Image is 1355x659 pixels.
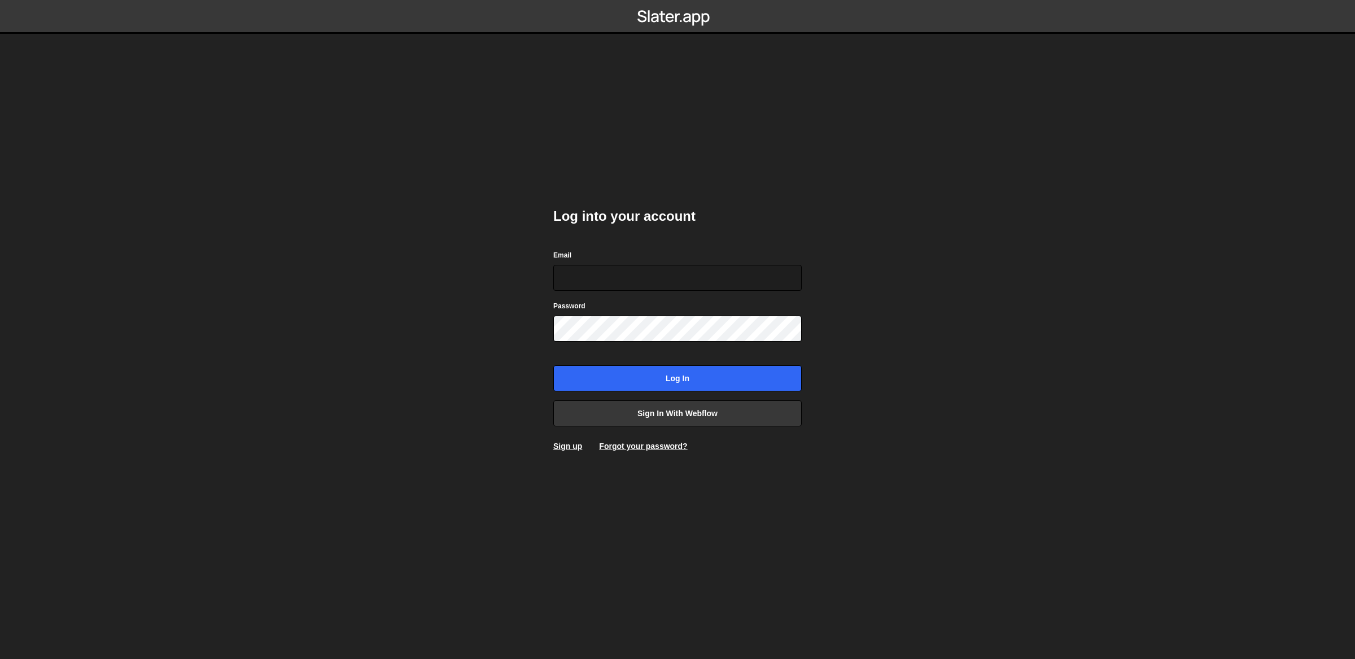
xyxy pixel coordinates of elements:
[553,442,582,451] a: Sign up
[553,250,571,261] label: Email
[553,365,802,391] input: Log in
[599,442,687,451] a: Forgot your password?
[553,300,585,312] label: Password
[553,207,802,225] h2: Log into your account
[553,400,802,426] a: Sign in with Webflow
